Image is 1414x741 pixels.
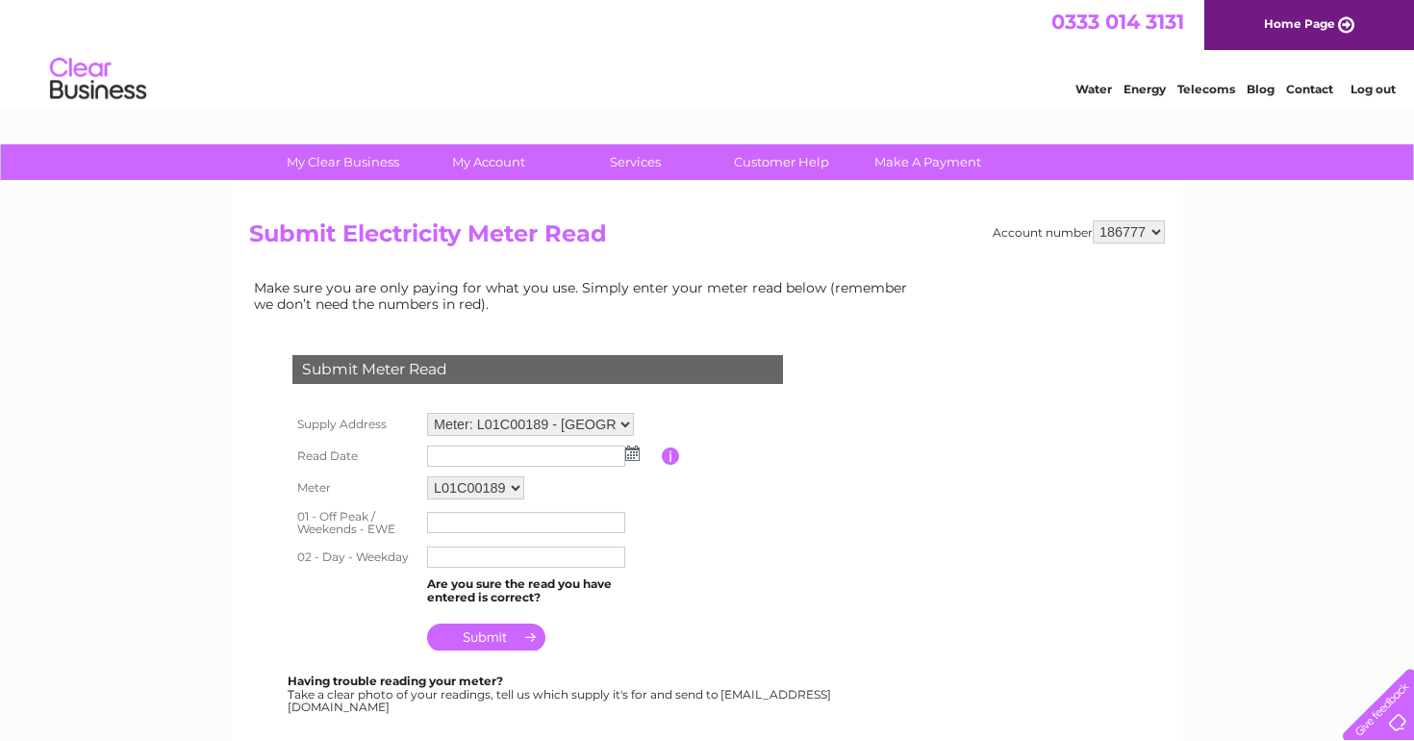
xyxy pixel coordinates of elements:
[264,144,422,180] a: My Clear Business
[249,275,922,316] td: Make sure you are only paying for what you use. Simply enter your meter read below (remember we d...
[288,675,834,714] div: Take a clear photo of your readings, tell us which supply it's for and send to [EMAIL_ADDRESS][DO...
[254,11,1163,93] div: Clear Business is a trading name of Verastar Limited (registered in [GEOGRAPHIC_DATA] No. 3667643...
[625,446,640,461] img: ...
[1286,82,1333,96] a: Contact
[288,674,503,688] b: Having trouble reading your meter?
[556,144,715,180] a: Services
[427,624,545,651] input: Submit
[288,542,422,573] th: 02 - Day - Weekday
[422,573,662,609] td: Are you sure the read you have entered is correct?
[993,220,1165,243] div: Account number
[249,220,1165,257] h2: Submit Electricity Meter Read
[702,144,861,180] a: Customer Help
[288,504,422,543] th: 01 - Off Peak / Weekends - EWE
[1051,10,1184,34] a: 0333 014 3131
[1247,82,1275,96] a: Blog
[1075,82,1112,96] a: Water
[1177,82,1235,96] a: Telecoms
[1124,82,1166,96] a: Energy
[288,408,422,441] th: Supply Address
[288,472,422,504] th: Meter
[410,144,568,180] a: My Account
[662,447,680,465] input: Information
[848,144,1007,180] a: Make A Payment
[49,50,147,109] img: logo.png
[1351,82,1396,96] a: Log out
[292,355,783,384] div: Submit Meter Read
[288,441,422,472] th: Read Date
